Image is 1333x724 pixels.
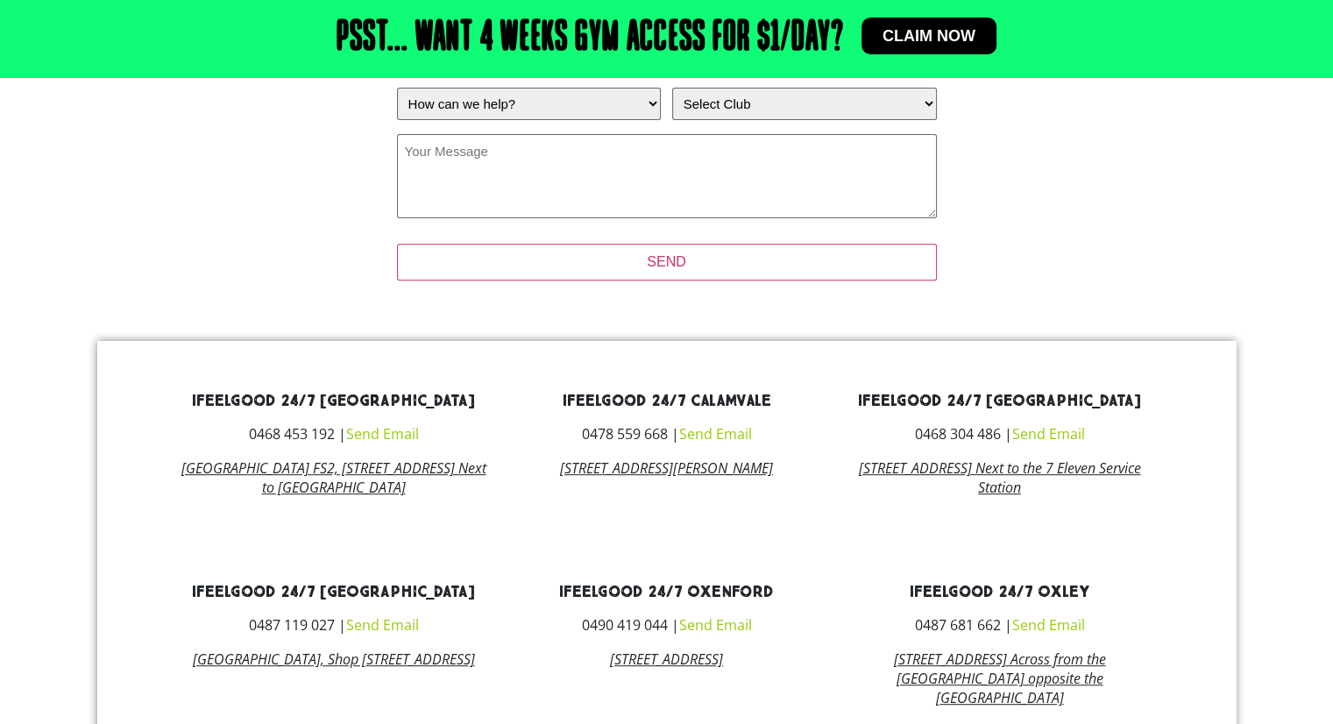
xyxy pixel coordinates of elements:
[910,582,1089,602] a: ifeelgood 24/7 Oxley
[345,615,418,635] a: Send Email
[858,458,1140,497] a: [STREET_ADDRESS] Next to the 7 Eleven Service Station
[846,618,1152,632] h3: 0487 681 662 |
[678,424,751,444] a: Send Email
[610,649,723,669] a: [STREET_ADDRESS]
[513,427,819,441] h3: 0478 559 668 |
[1011,424,1084,444] a: Send Email
[893,649,1105,707] a: [STREET_ADDRESS] Across from the [GEOGRAPHIC_DATA] opposite the [GEOGRAPHIC_DATA]
[559,582,774,602] a: ifeelgood 24/7 Oxenford
[846,427,1152,441] h3: 0468 304 486 |
[562,391,770,411] a: ifeelgood 24/7 Calamvale
[192,649,474,669] a: [GEOGRAPHIC_DATA], Shop [STREET_ADDRESS]
[181,427,487,441] h3: 0468 453 192 |
[181,458,486,497] a: [GEOGRAPHIC_DATA] FS2, [STREET_ADDRESS] Next to [GEOGRAPHIC_DATA]
[513,618,819,632] h3: 0490 419 044 |
[192,391,475,411] a: ifeelgood 24/7 [GEOGRAPHIC_DATA]
[883,28,975,44] span: Claim now
[181,618,487,632] h3: 0487 119 027 |
[861,18,996,54] a: Claim now
[1011,615,1084,635] a: Send Email
[337,18,844,60] h2: Psst... Want 4 weeks gym access for $1/day?
[345,424,418,444] a: Send Email
[192,582,475,602] a: ifeelgood 24/7 [GEOGRAPHIC_DATA]
[858,391,1141,411] a: ifeelgood 24/7 [GEOGRAPHIC_DATA]
[560,458,773,478] a: [STREET_ADDRESS][PERSON_NAME]
[678,615,751,635] a: Send Email
[397,244,937,280] input: SEND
